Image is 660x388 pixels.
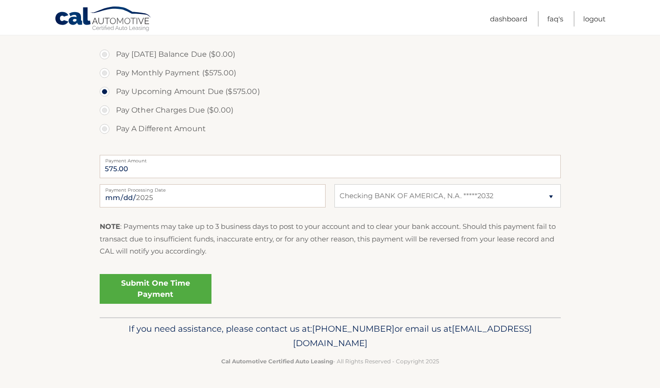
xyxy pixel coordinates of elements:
[100,274,211,304] a: Submit One Time Payment
[100,120,561,138] label: Pay A Different Amount
[100,184,326,192] label: Payment Processing Date
[312,323,395,334] span: [PHONE_NUMBER]
[100,45,561,64] label: Pay [DATE] Balance Due ($0.00)
[100,155,561,162] label: Payment Amount
[221,358,333,365] strong: Cal Automotive Certified Auto Leasing
[583,11,606,27] a: Logout
[100,155,561,178] input: Payment Amount
[100,184,326,207] input: Payment Date
[547,11,563,27] a: FAQ's
[106,356,555,366] p: - All Rights Reserved - Copyright 2025
[100,222,120,231] strong: NOTE
[490,11,527,27] a: Dashboard
[100,221,561,257] p: : Payments may take up to 3 business days to post to your account and to clear your bank account....
[106,321,555,351] p: If you need assistance, please contact us at: or email us at
[100,82,561,101] label: Pay Upcoming Amount Due ($575.00)
[100,101,561,120] label: Pay Other Charges Due ($0.00)
[54,6,152,33] a: Cal Automotive
[100,64,561,82] label: Pay Monthly Payment ($575.00)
